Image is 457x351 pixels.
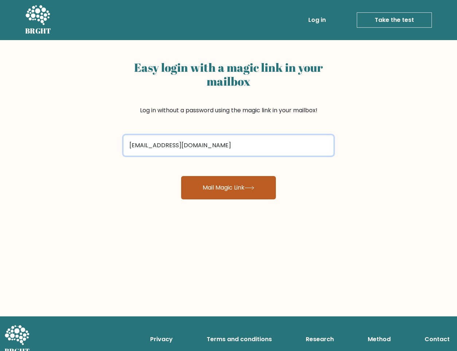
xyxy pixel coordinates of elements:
[147,332,176,347] a: Privacy
[124,135,333,156] input: Email
[25,3,51,37] a: BRGHT
[25,27,51,35] h5: BRGHT
[305,13,329,27] a: Log in
[124,61,333,89] h2: Easy login with a magic link in your mailbox
[303,332,337,347] a: Research
[422,332,453,347] a: Contact
[204,332,275,347] a: Terms and conditions
[365,332,394,347] a: Method
[181,176,276,199] button: Mail Magic Link
[357,12,432,28] a: Take the test
[124,58,333,132] div: Log in without a password using the magic link in your mailbox!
